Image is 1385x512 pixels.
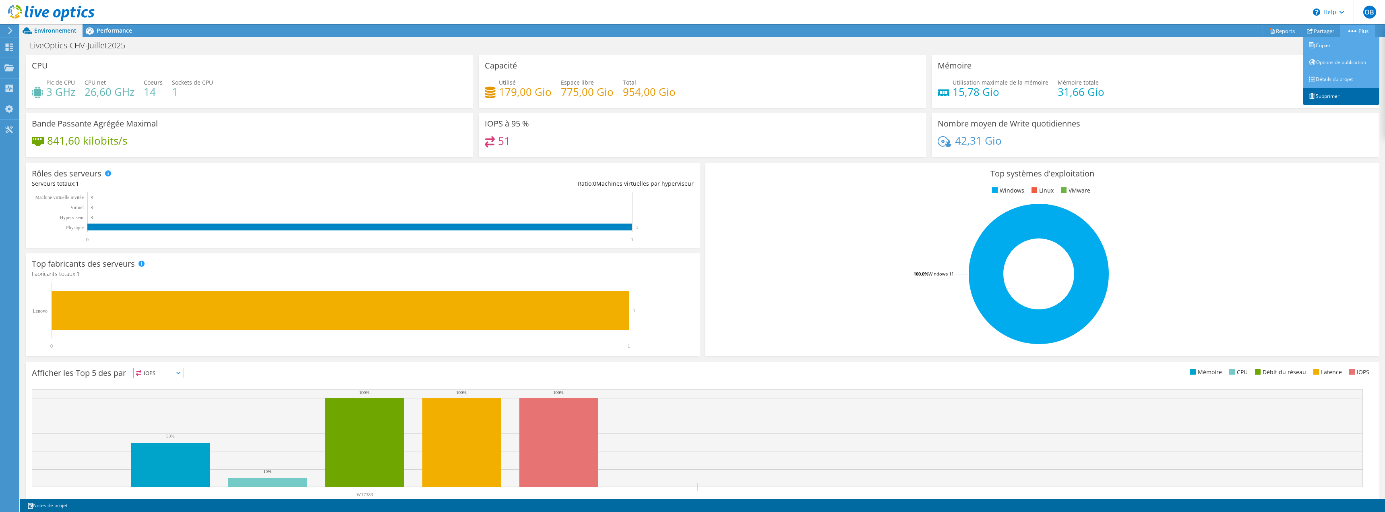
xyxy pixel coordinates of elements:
[1188,368,1222,377] li: Mémoire
[623,87,676,96] h4: 954,00 Gio
[631,237,633,243] text: 1
[553,390,564,395] text: 100%
[91,205,93,209] text: 0
[628,343,630,349] text: 1
[1227,368,1248,377] li: CPU
[1303,54,1379,71] a: Options de publication
[32,259,135,268] h3: Top fabricants des serveurs
[46,87,75,96] h4: 3 GHz
[499,79,516,86] span: Utilisé
[623,79,636,86] span: Total
[485,61,517,70] h3: Capacité
[953,79,1048,86] span: Utilisation maximale de la mémoire
[22,500,73,510] a: Notes de projet
[953,87,1048,96] h4: 15,78 Gio
[172,87,213,96] h4: 1
[1311,368,1342,377] li: Latence
[914,271,928,277] tspan: 100.0%
[359,390,370,395] text: 100%
[144,87,163,96] h4: 14
[1303,88,1379,105] a: Supprimer
[166,433,174,438] text: 50%
[66,225,84,230] text: Physique
[32,61,48,70] h3: CPU
[1058,79,1099,86] span: Mémoire totale
[593,180,596,187] span: 0
[134,368,184,378] span: IOPS
[33,308,48,314] text: Lenovo
[35,195,84,200] tspan: Machine virtuelle invitée
[144,79,163,86] span: Coeurs
[498,137,510,145] h4: 51
[955,136,1002,145] h4: 42,31 Gio
[499,87,552,96] h4: 179,00 Gio
[456,390,467,395] text: 100%
[1340,25,1375,37] a: Plus
[70,205,84,210] text: Virtuel
[91,216,93,220] text: 0
[938,61,972,70] h3: Mémoire
[561,79,594,86] span: Espace libre
[91,195,93,199] text: 0
[928,271,954,277] tspan: Windows 11
[85,79,106,86] span: CPU net
[1253,368,1306,377] li: Débit du réseau
[32,119,158,128] h3: Bande Passante Agrégée Maximal
[1301,25,1341,37] a: Partager
[76,180,79,187] span: 1
[1363,6,1376,19] span: OB
[561,87,614,96] h4: 775,00 Gio
[1058,87,1104,96] h4: 31,66 Gio
[85,87,134,96] h4: 26,60 GHz
[76,270,80,278] span: 1
[46,79,75,86] span: Pic de CPU
[485,119,529,128] h3: IOPS à 95 %
[938,119,1080,128] h3: Nombre moyen de Write quotidiennes
[172,79,213,86] span: Sockets de CPU
[1263,25,1301,37] a: Reports
[636,226,638,230] text: 1
[1059,186,1090,195] li: VMware
[1303,71,1379,88] a: Détails du projet
[263,469,271,474] text: 10%
[26,41,138,50] h1: LiveOptics-CHV-Juillet2025
[1303,37,1379,54] a: Copier
[1313,8,1320,16] svg: \n
[47,136,127,145] h4: 841,60 kilobits/s
[1347,368,1369,377] li: IOPS
[363,179,694,188] div: Ratio: Machines virtuelles par hyperviseur
[711,169,1373,178] h3: Top systèmes d'exploitation
[356,492,373,497] text: W17383
[32,179,363,188] div: Serveurs totaux:
[1029,186,1054,195] li: Linux
[60,215,84,220] text: Hyperviseur
[34,27,76,34] span: Environnement
[633,308,635,313] text: 1
[990,186,1024,195] li: Windows
[50,343,53,349] text: 0
[32,269,694,278] h4: Fabricants totaux:
[97,27,132,34] span: Performance
[32,169,101,178] h3: Rôles des serveurs
[86,237,89,243] text: 0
